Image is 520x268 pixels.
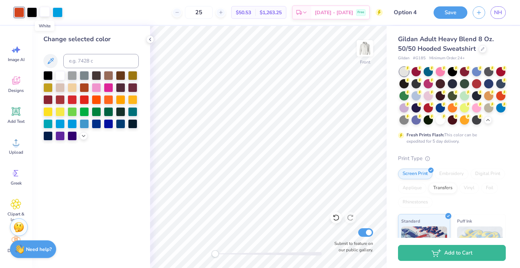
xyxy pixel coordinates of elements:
div: Accessibility label [212,250,219,257]
div: Applique [398,183,426,193]
span: Free [357,10,364,15]
span: Greek [11,180,22,186]
div: Front [360,59,370,65]
strong: Need help? [26,246,52,253]
div: Rhinestones [398,197,433,208]
span: $1,263.25 [260,9,282,16]
div: This color can be expedited for 5 day delivery. [407,132,494,144]
div: White [35,21,54,31]
img: Puff Ink [457,226,503,262]
span: # G185 [413,55,426,61]
span: Minimum Order: 24 + [429,55,465,61]
div: Transfers [429,183,457,193]
span: NH [494,9,502,17]
span: $50.53 [236,9,251,16]
span: Add Text [7,119,25,124]
input: – – [185,6,213,19]
span: Gildan [398,55,409,61]
span: Puff Ink [457,217,472,225]
div: Screen Print [398,169,433,179]
span: Standard [401,217,420,225]
label: Submit to feature on our public gallery. [330,240,373,253]
a: NH [490,6,506,19]
img: Front [358,41,372,55]
span: Gildan Adult Heavy Blend 8 Oz. 50/50 Hooded Sweatshirt [398,35,494,53]
div: Embroidery [435,169,468,179]
span: Upload [9,149,23,155]
span: Decorate [7,248,25,253]
img: Standard [401,226,447,262]
span: Designs [8,88,24,93]
span: Clipart & logos [4,211,28,223]
div: Vinyl [459,183,479,193]
span: Image AI [8,57,25,62]
div: Foil [481,183,498,193]
button: Add to Cart [398,245,506,261]
span: [DATE] - [DATE] [315,9,353,16]
div: Change selected color [43,34,139,44]
input: e.g. 7428 c [63,54,139,68]
button: Save [434,6,467,19]
div: Print Type [398,154,506,163]
input: Untitled Design [388,5,423,20]
div: Digital Print [471,169,505,179]
strong: Fresh Prints Flash: [407,132,444,138]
